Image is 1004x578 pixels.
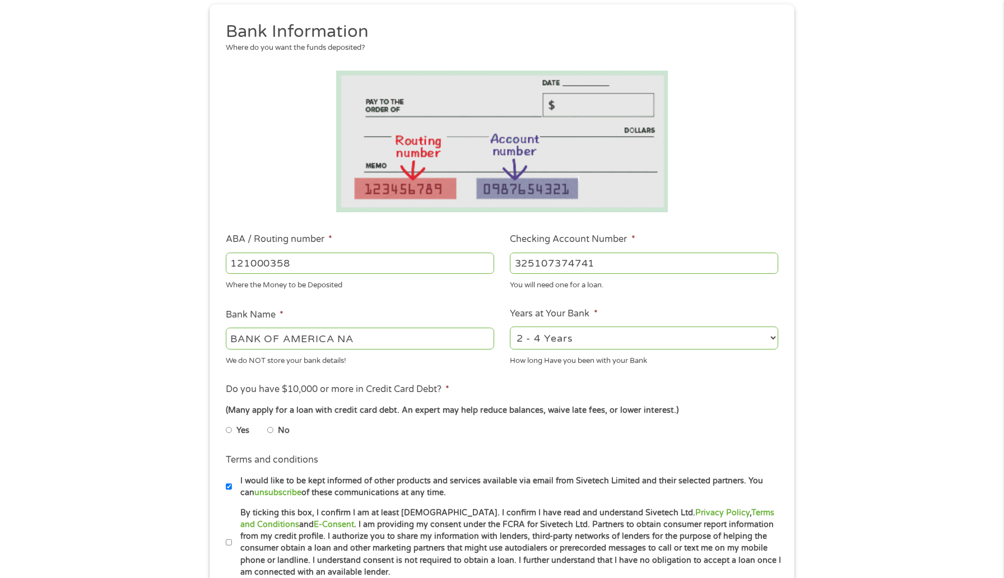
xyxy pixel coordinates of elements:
[226,384,449,395] label: Do you have $10,000 or more in Credit Card Debt?
[226,43,770,54] div: Where do you want the funds deposited?
[226,276,494,291] div: Where the Money to be Deposited
[510,234,635,245] label: Checking Account Number
[510,276,778,291] div: You will need one for a loan.
[240,508,774,529] a: Terms and Conditions
[226,309,283,321] label: Bank Name
[236,425,249,437] label: Yes
[226,404,778,417] div: (Many apply for a loan with credit card debt. An expert may help reduce balances, waive late fees...
[254,488,301,497] a: unsubscribe
[336,71,668,212] img: Routing number location
[510,308,597,320] label: Years at Your Bank
[232,475,782,499] label: I would like to be kept informed of other products and services available via email from Sivetech...
[226,351,494,366] div: We do NOT store your bank details!
[226,253,494,274] input: 263177916
[226,234,332,245] label: ABA / Routing number
[314,520,354,529] a: E-Consent
[510,351,778,366] div: How long Have you been with your Bank
[226,454,318,466] label: Terms and conditions
[695,508,750,518] a: Privacy Policy
[278,425,290,437] label: No
[510,253,778,274] input: 345634636
[226,21,770,43] h2: Bank Information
